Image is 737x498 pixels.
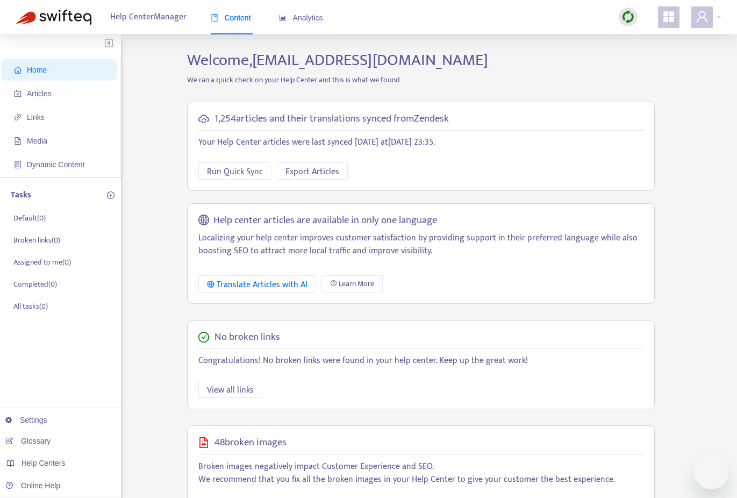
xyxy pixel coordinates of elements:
[187,47,488,74] span: Welcome, [EMAIL_ADDRESS][DOMAIN_NAME]
[277,162,348,180] button: Export Articles
[107,191,115,199] span: plus-circle
[198,354,643,367] p: Congratulations! No broken links were found in your help center. Keep up the great work!
[198,381,262,398] button: View all links
[207,165,263,179] span: Run Quick Sync
[14,113,22,121] span: link
[5,481,60,490] a: Online Help
[694,455,728,489] iframe: Button to launch messaging window
[198,162,271,180] button: Run Quick Sync
[211,14,218,22] span: book
[214,331,280,344] h5: No broken links
[5,437,51,445] a: Glossary
[13,212,46,224] p: Default ( 0 )
[621,10,635,24] img: sync.dc5367851b00ba804db3.png
[22,459,66,467] span: Help Centers
[110,7,187,27] span: Help Center Manager
[198,113,209,124] span: cloud-sync
[662,10,675,23] span: appstore
[5,416,47,424] a: Settings
[14,137,22,145] span: file-image
[14,66,22,74] span: home
[198,232,643,258] p: Localizing your help center improves customer satisfaction by providing support in their preferre...
[27,137,47,145] span: Media
[27,160,84,169] span: Dynamic Content
[214,113,449,125] h5: 1,254 articles and their translations synced from Zendesk
[13,279,57,290] p: Completed ( 0 )
[285,165,339,179] span: Export Articles
[13,234,60,246] p: Broken links ( 0 )
[321,275,383,293] a: Learn More
[198,136,643,149] p: Your Help Center articles were last synced [DATE] at [DATE] 23:35 .
[207,278,307,291] div: Translate Articles with AI
[11,189,31,202] p: Tasks
[27,89,52,98] span: Articles
[213,215,437,227] h5: Help center articles are available in only one language
[13,301,48,312] p: All tasks ( 0 )
[13,257,71,268] p: Assigned to me ( 0 )
[696,10,709,23] span: user
[16,10,91,25] img: Swifteq
[179,74,663,86] p: We ran a quick check on your Help Center and this is what we found
[14,90,22,97] span: account-book
[27,113,45,122] span: Links
[198,460,643,486] p: Broken images negatively impact Customer Experience and SEO. We recommend that you fix all the br...
[198,275,316,293] button: Translate Articles with AI
[27,66,47,74] span: Home
[279,13,323,22] span: Analytics
[198,437,209,448] span: file-image
[279,14,287,22] span: area-chart
[211,13,251,22] span: Content
[339,278,374,290] span: Learn More
[198,332,209,343] span: check-circle
[198,215,209,227] span: global
[207,383,254,397] span: View all links
[14,161,22,168] span: container
[214,437,287,449] h5: 48 broken images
